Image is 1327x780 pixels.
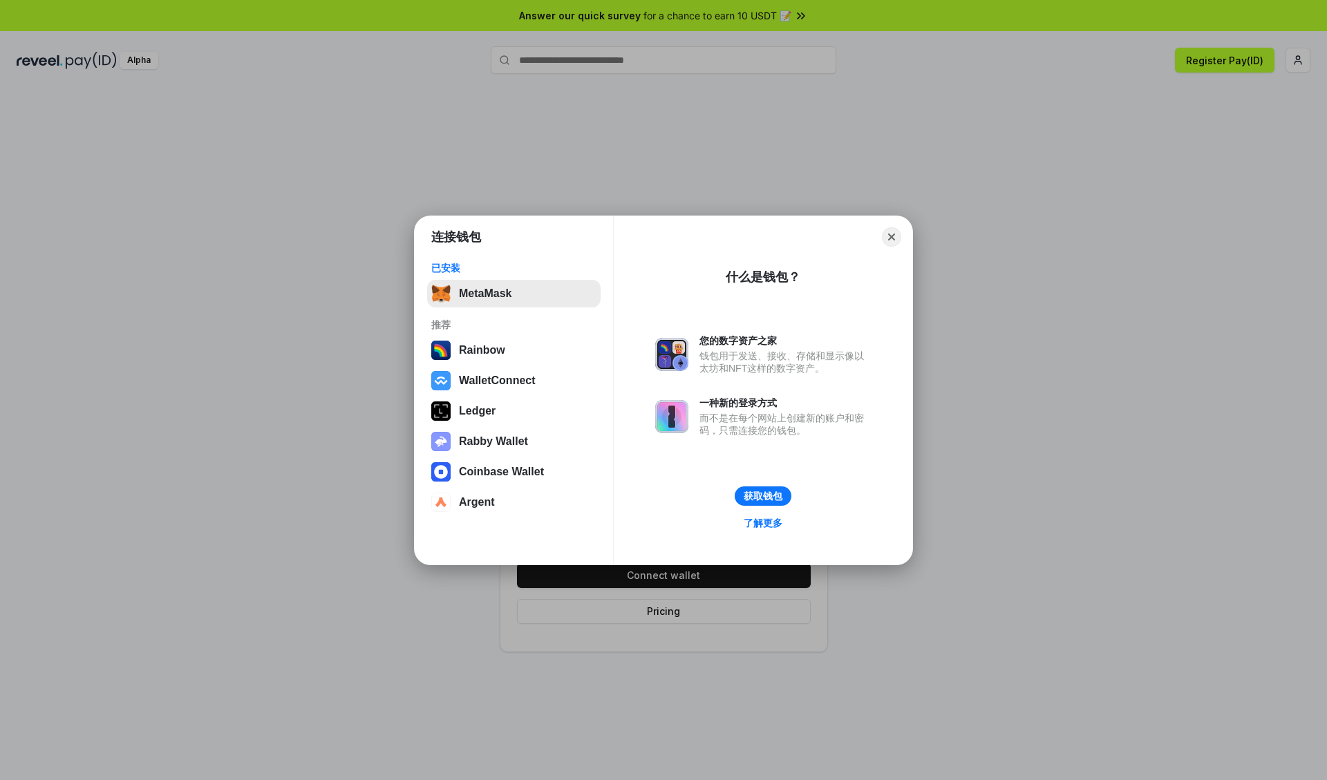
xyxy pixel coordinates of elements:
[699,334,871,347] div: 您的数字资产之家
[655,338,688,371] img: svg+xml,%3Csvg%20xmlns%3D%22http%3A%2F%2Fwww.w3.org%2F2000%2Fsvg%22%20fill%3D%22none%22%20viewBox...
[431,318,596,331] div: 推荐
[735,514,791,532] a: 了解更多
[459,466,544,478] div: Coinbase Wallet
[431,341,451,360] img: svg+xml,%3Csvg%20width%3D%22120%22%20height%3D%22120%22%20viewBox%3D%220%200%20120%20120%22%20fil...
[699,412,871,437] div: 而不是在每个网站上创建新的账户和密码，只需连接您的钱包。
[744,490,782,502] div: 获取钱包
[431,284,451,303] img: svg+xml,%3Csvg%20fill%3D%22none%22%20height%3D%2233%22%20viewBox%3D%220%200%2035%2033%22%20width%...
[427,280,601,307] button: MetaMask
[427,397,601,425] button: Ledger
[431,401,451,421] img: svg+xml,%3Csvg%20xmlns%3D%22http%3A%2F%2Fwww.w3.org%2F2000%2Fsvg%22%20width%3D%2228%22%20height%3...
[431,229,481,245] h1: 连接钱包
[427,428,601,455] button: Rabby Wallet
[459,344,505,356] div: Rainbow
[655,400,688,433] img: svg+xml,%3Csvg%20xmlns%3D%22http%3A%2F%2Fwww.w3.org%2F2000%2Fsvg%22%20fill%3D%22none%22%20viewBox...
[459,374,536,387] div: WalletConnect
[744,517,782,529] div: 了解更多
[459,287,511,300] div: MetaMask
[431,262,596,274] div: 已安装
[427,458,601,486] button: Coinbase Wallet
[735,486,791,506] button: 获取钱包
[699,350,871,374] div: 钱包用于发送、接收、存储和显示像以太坊和NFT这样的数字资产。
[431,371,451,390] img: svg+xml,%3Csvg%20width%3D%2228%22%20height%3D%2228%22%20viewBox%3D%220%200%2028%2028%22%20fill%3D...
[427,336,601,364] button: Rainbow
[459,496,495,508] div: Argent
[431,493,451,512] img: svg+xml,%3Csvg%20width%3D%2228%22%20height%3D%2228%22%20viewBox%3D%220%200%2028%2028%22%20fill%3D...
[726,269,800,285] div: 什么是钱包？
[427,367,601,394] button: WalletConnect
[427,488,601,516] button: Argent
[431,432,451,451] img: svg+xml,%3Csvg%20xmlns%3D%22http%3A%2F%2Fwww.w3.org%2F2000%2Fsvg%22%20fill%3D%22none%22%20viewBox...
[459,435,528,448] div: Rabby Wallet
[431,462,451,482] img: svg+xml,%3Csvg%20width%3D%2228%22%20height%3D%2228%22%20viewBox%3D%220%200%2028%2028%22%20fill%3D...
[882,227,901,247] button: Close
[459,405,496,417] div: Ledger
[699,397,871,409] div: 一种新的登录方式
